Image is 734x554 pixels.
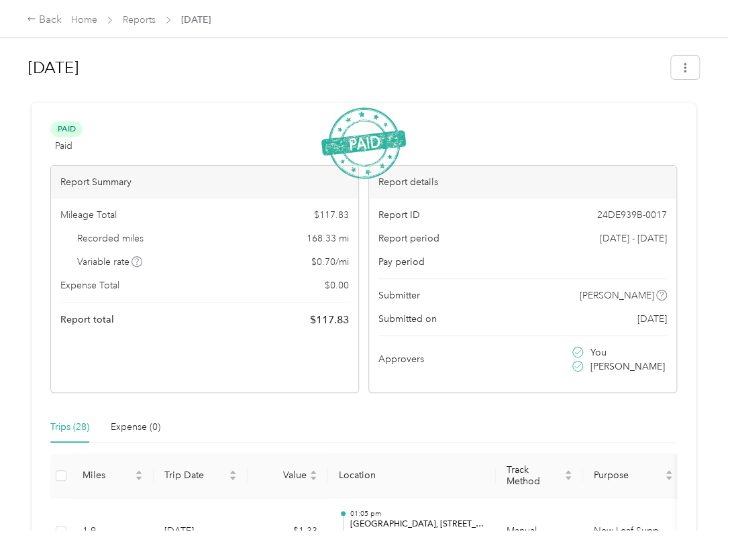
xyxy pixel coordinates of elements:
[60,313,114,327] span: Report total
[507,464,562,487] span: Track Method
[27,12,62,28] div: Back
[496,453,583,498] th: Track Method
[590,345,607,359] span: You
[28,52,662,84] h1: Aug 2025
[597,208,667,222] span: 24DE939B-0017
[309,474,317,482] span: caret-down
[50,121,83,137] span: Paid
[55,139,72,153] span: Paid
[51,166,358,199] div: Report Summary
[135,474,143,482] span: caret-down
[60,278,119,292] span: Expense Total
[164,469,226,481] span: Trip Date
[369,166,676,199] div: Report details
[229,474,237,482] span: caret-down
[328,453,496,498] th: Location
[307,231,349,245] span: 168.33 mi
[77,255,143,269] span: Variable rate
[50,420,89,435] div: Trips (28)
[83,469,132,481] span: Miles
[154,453,248,498] th: Trip Date
[583,453,684,498] th: Purpose
[258,469,307,481] span: Value
[350,509,485,518] p: 01:05 pm
[311,255,349,269] span: $ 0.70 / mi
[600,231,667,245] span: [DATE] - [DATE]
[378,231,439,245] span: Report period
[111,420,160,435] div: Expense (0)
[637,312,667,326] span: [DATE]
[350,518,485,531] p: [GEOGRAPHIC_DATA], [STREET_ADDRESS][PERSON_NAME]
[60,208,117,222] span: Mileage Total
[314,208,349,222] span: $ 117.83
[378,208,420,222] span: Report ID
[77,231,144,245] span: Recorded miles
[665,468,673,476] span: caret-up
[123,14,156,25] a: Reports
[71,14,97,25] a: Home
[564,468,572,476] span: caret-up
[378,352,424,366] span: Approvers
[309,468,317,476] span: caret-up
[310,312,349,328] span: $ 117.83
[72,453,154,498] th: Miles
[325,278,349,292] span: $ 0.00
[378,312,437,326] span: Submitted on
[135,468,143,476] span: caret-up
[378,288,420,302] span: Submitter
[580,288,654,302] span: [PERSON_NAME]
[665,474,673,482] span: caret-down
[181,13,211,27] span: [DATE]
[378,255,425,269] span: Pay period
[229,468,237,476] span: caret-up
[321,107,406,179] img: PaidStamp
[659,479,734,554] iframe: Everlance-gr Chat Button Frame
[564,474,572,482] span: caret-down
[248,453,328,498] th: Value
[594,469,662,481] span: Purpose
[590,359,665,374] span: [PERSON_NAME]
